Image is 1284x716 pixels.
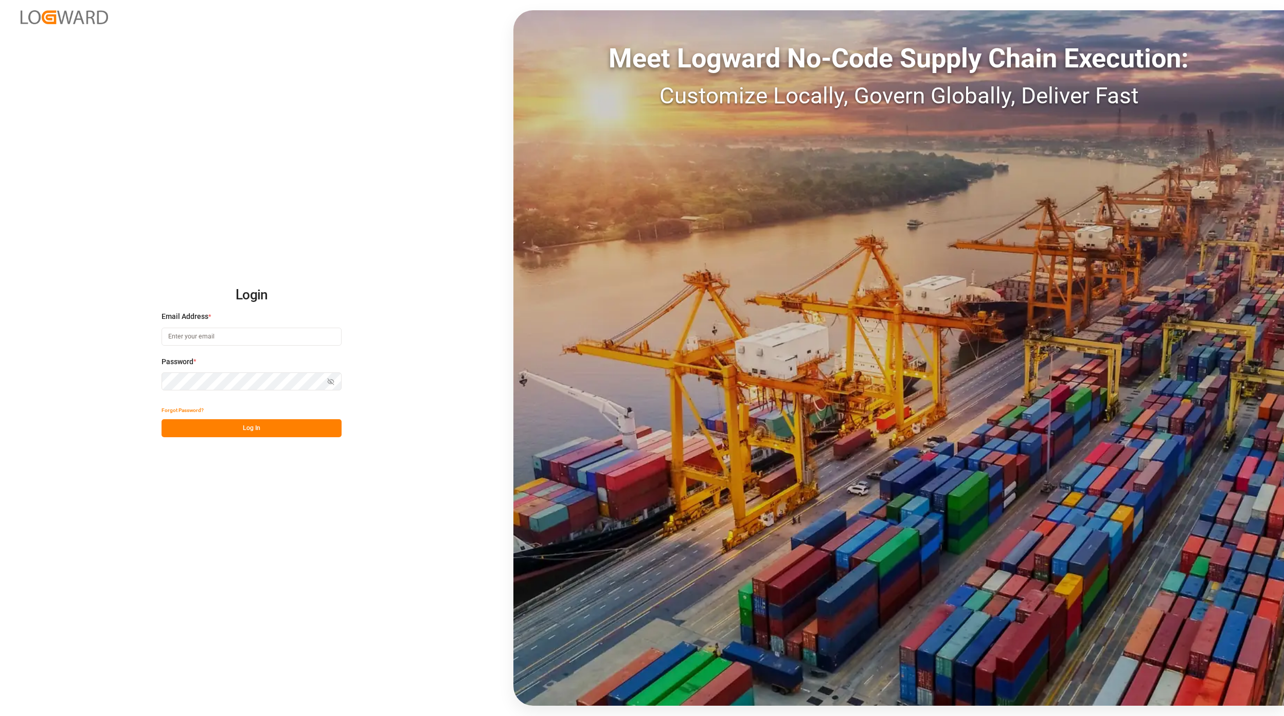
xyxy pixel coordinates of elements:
[162,328,342,346] input: Enter your email
[162,356,193,367] span: Password
[513,79,1284,113] div: Customize Locally, Govern Globally, Deliver Fast
[162,419,342,437] button: Log In
[162,311,208,322] span: Email Address
[513,39,1284,79] div: Meet Logward No-Code Supply Chain Execution:
[21,10,108,24] img: Logward_new_orange.png
[162,279,342,312] h2: Login
[162,401,204,419] button: Forgot Password?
